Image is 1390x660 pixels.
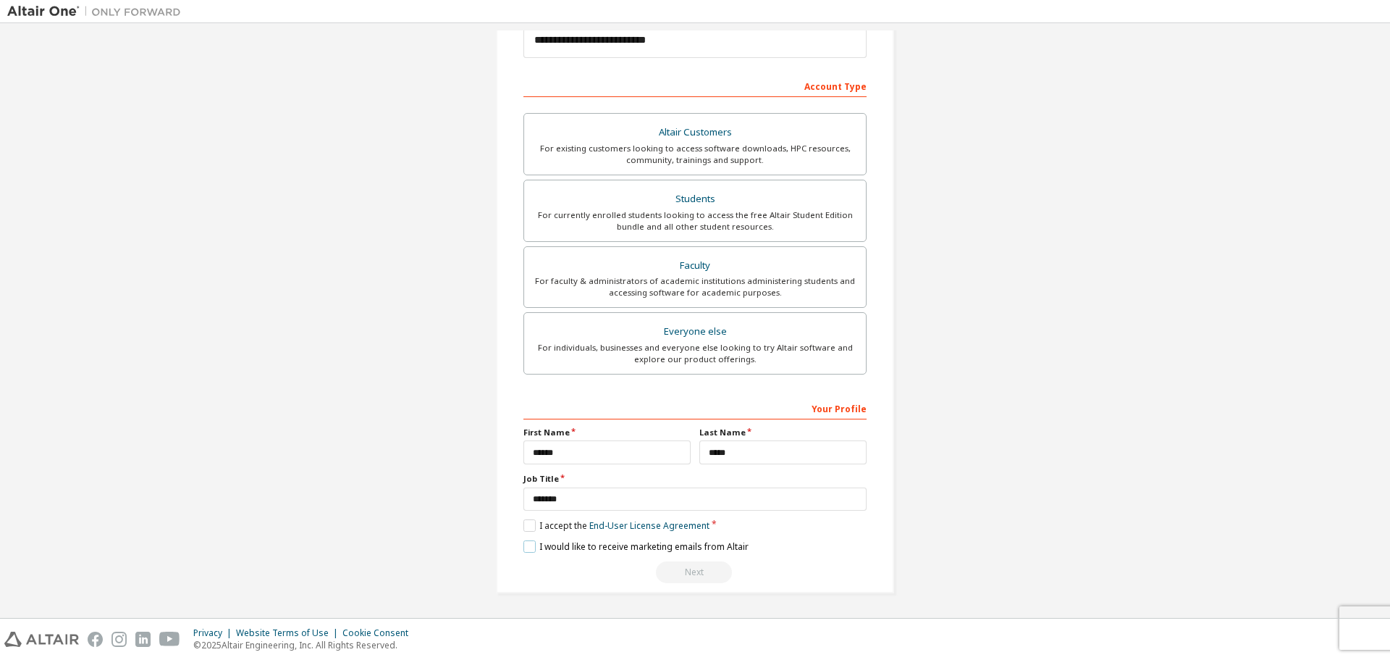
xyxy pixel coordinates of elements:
[4,632,79,647] img: altair_logo.svg
[342,627,417,639] div: Cookie Consent
[533,256,857,276] div: Faculty
[699,427,867,438] label: Last Name
[523,427,691,438] label: First Name
[533,209,857,233] div: For currently enrolled students looking to access the free Altair Student Edition bundle and all ...
[523,473,867,485] label: Job Title
[533,143,857,166] div: For existing customers looking to access software downloads, HPC resources, community, trainings ...
[523,519,709,532] label: I accept the
[533,122,857,143] div: Altair Customers
[193,627,236,639] div: Privacy
[88,632,103,647] img: facebook.svg
[533,275,857,298] div: For faculty & administrators of academic institutions administering students and accessing softwa...
[159,632,180,647] img: youtube.svg
[111,632,127,647] img: instagram.svg
[7,4,188,19] img: Altair One
[523,561,867,583] div: Select your account type to continue
[193,639,417,651] p: © 2025 Altair Engineering, Inc. All Rights Reserved.
[589,519,709,532] a: End-User License Agreement
[236,627,342,639] div: Website Terms of Use
[135,632,151,647] img: linkedin.svg
[523,74,867,97] div: Account Type
[523,540,749,553] label: I would like to receive marketing emails from Altair
[533,189,857,209] div: Students
[523,396,867,419] div: Your Profile
[533,322,857,342] div: Everyone else
[533,342,857,365] div: For individuals, businesses and everyone else looking to try Altair software and explore our prod...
